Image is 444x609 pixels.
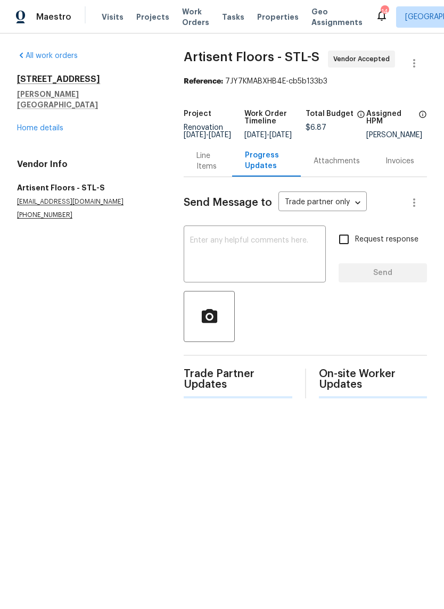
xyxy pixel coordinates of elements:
h5: Work Order Timeline [244,110,305,125]
div: [PERSON_NAME] [366,131,427,139]
div: Trade partner only [278,194,367,212]
span: Visits [102,12,124,22]
div: Attachments [314,156,360,166]
span: The hpm assigned to this work order. [418,110,427,131]
span: [DATE] [269,131,292,139]
span: Geo Assignments [311,6,363,28]
h5: Assigned HPM [366,110,415,125]
span: Send Message to [184,197,272,208]
span: $6.87 [306,124,326,131]
span: - [184,131,231,139]
span: Artisent Floors - STL-S [184,51,319,63]
span: The total cost of line items that have been proposed by Opendoor. This sum includes line items th... [357,110,365,124]
a: All work orders [17,52,78,60]
h5: Total Budget [306,110,353,118]
a: Home details [17,124,63,132]
span: Projects [136,12,169,22]
span: Renovation [184,124,231,139]
div: Progress Updates [245,150,288,171]
span: Maestro [36,12,71,22]
span: On-site Worker Updates [319,369,427,390]
b: Reference: [184,78,223,85]
span: Request response [355,234,418,245]
span: Properties [257,12,299,22]
h5: Artisent Floors - STL-S [17,182,158,193]
div: Invoices [385,156,414,166]
span: Work Orders [182,6,209,28]
span: Tasks [222,13,244,21]
span: [DATE] [209,131,231,139]
div: 14 [381,6,388,17]
div: 7JY7KMABXHB4E-cb5b133b3 [184,76,427,87]
h4: Vendor Info [17,159,158,170]
span: - [244,131,292,139]
span: [DATE] [244,131,267,139]
div: Line Items [196,151,219,172]
span: [DATE] [184,131,206,139]
h5: Project [184,110,211,118]
span: Vendor Accepted [333,54,394,64]
span: Trade Partner Updates [184,369,292,390]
